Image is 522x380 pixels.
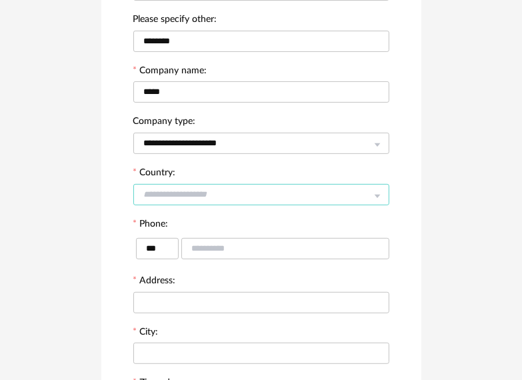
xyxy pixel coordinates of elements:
[133,276,176,288] label: Address:
[133,15,217,27] label: Please specify other:
[133,219,169,231] label: Phone:
[133,327,159,339] label: City:
[133,66,207,78] label: Company name:
[133,168,176,180] label: Country:
[133,117,196,129] label: Company type:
